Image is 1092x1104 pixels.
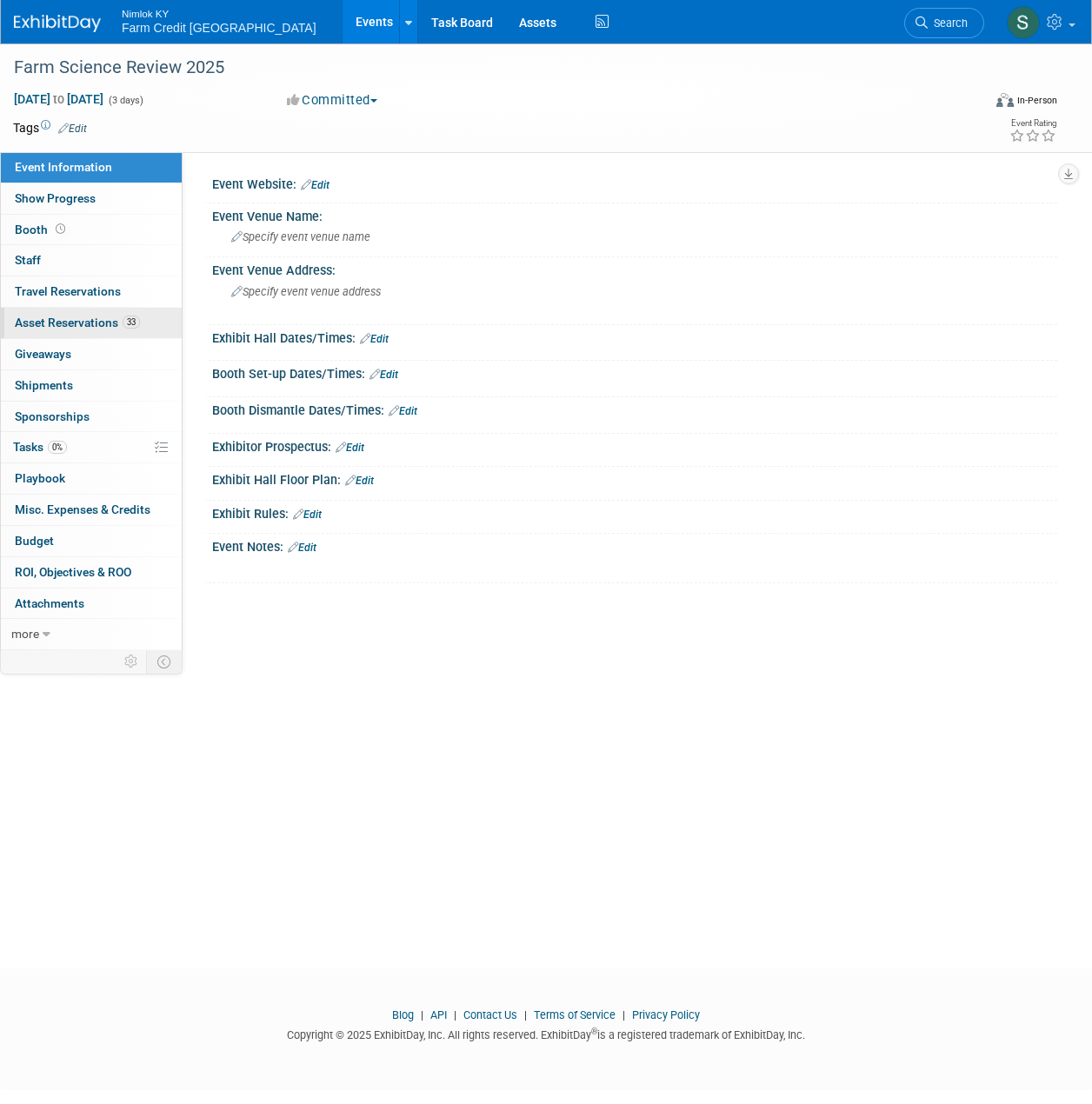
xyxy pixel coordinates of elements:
span: Travel Reservations [15,284,121,298]
span: Search [928,17,968,30]
div: Exhibit Hall Floor Plan: [212,467,1057,489]
a: Sponsorships [1,402,182,432]
sup: ® [591,1027,597,1036]
span: Specify event venue address [231,285,381,298]
td: Personalize Event Tab Strip [117,650,147,673]
div: Event Rating [1009,119,1056,128]
div: Exhibitor Prospectus: [212,434,1057,456]
a: Edit [301,179,330,191]
span: Sponsorships [15,409,90,423]
span: to [50,92,67,106]
div: In-Person [1016,94,1057,107]
a: Edit [370,369,398,381]
a: Edit [58,123,87,135]
span: | [520,1008,531,1021]
div: Event Venue Address: [212,257,1057,279]
span: | [618,1008,629,1021]
a: Tasks0% [1,432,182,462]
span: Event Information [15,160,112,174]
img: Format-Inperson.png [996,93,1014,107]
a: ROI, Objectives & ROO [1,557,182,588]
a: Staff [1,245,182,276]
span: (3 days) [107,95,143,106]
span: Booth [15,223,69,236]
img: Susan Ellis [1007,6,1040,39]
a: Misc. Expenses & Credits [1,495,182,525]
span: [DATE] [DATE] [13,91,104,107]
span: Farm Credit [GEOGRAPHIC_DATA] [122,21,316,35]
a: Attachments [1,589,182,619]
span: Shipments [15,378,73,392]
a: API [430,1008,447,1021]
a: Edit [288,542,316,554]
span: Tasks [13,440,67,454]
span: | [416,1008,428,1021]
a: Terms of Service [534,1008,616,1021]
span: Staff [15,253,41,267]
div: Event Venue Name: [212,203,1057,225]
a: Edit [345,475,374,487]
div: Event Website: [212,171,1057,194]
div: Event Notes: [212,534,1057,556]
a: more [1,619,182,649]
span: Giveaways [15,347,71,361]
td: Toggle Event Tabs [147,650,183,673]
div: Booth Set-up Dates/Times: [212,361,1057,383]
td: Tags [13,119,87,136]
span: Asset Reservations [15,316,140,329]
span: Booth not reserved yet [52,223,69,236]
a: Booth [1,215,182,245]
a: Giveaways [1,339,182,369]
span: Playbook [15,471,65,485]
a: Travel Reservations [1,276,182,307]
div: Event Format [905,90,1057,116]
a: Blog [392,1008,414,1021]
div: Exhibit Rules: [212,501,1057,523]
span: more [11,627,39,641]
div: Exhibit Hall Dates/Times: [212,325,1057,348]
span: ROI, Objectives & ROO [15,565,131,579]
a: Contact Us [463,1008,517,1021]
a: Asset Reservations33 [1,308,182,338]
a: Edit [360,333,389,345]
span: Show Progress [15,191,96,205]
a: Edit [293,509,322,521]
a: Budget [1,526,182,556]
a: Show Progress [1,183,182,214]
a: Event Information [1,152,182,183]
a: Shipments [1,370,182,401]
img: ExhibitDay [14,15,101,32]
span: 33 [123,316,140,329]
span: Attachments [15,596,84,610]
a: Search [904,8,984,38]
span: 0% [48,441,67,454]
a: Edit [389,405,417,417]
a: Edit [336,442,364,454]
span: Specify event venue name [231,230,370,243]
a: Playbook [1,463,182,494]
div: Booth Dismantle Dates/Times: [212,397,1057,420]
span: Budget [15,534,54,548]
span: Nimlok KY [122,3,316,22]
button: Committed [281,91,384,110]
span: | [449,1008,461,1021]
a: Privacy Policy [632,1008,700,1021]
span: Misc. Expenses & Credits [15,502,150,516]
div: Farm Science Review 2025 [8,52,968,83]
